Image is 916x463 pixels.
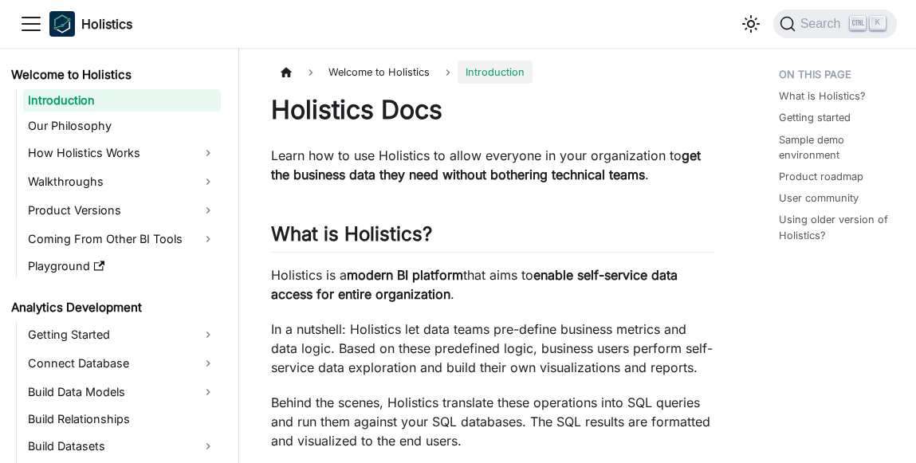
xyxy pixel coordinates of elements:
[458,61,533,84] span: Introduction
[271,393,715,450] p: Behind the scenes, Holistics translate these operations into SQL queries and run them against you...
[320,61,438,84] span: Welcome to Holistics
[347,267,463,283] strong: modern BI platform
[738,11,764,37] button: Switch between dark and light mode (currently light mode)
[271,94,715,126] h1: Holistics Docs
[796,17,851,31] span: Search
[779,190,859,206] a: User community
[870,16,886,30] kbd: K
[23,322,221,347] a: Getting Started
[23,169,221,194] a: Walkthroughs
[23,198,221,223] a: Product Versions
[6,296,221,319] a: Analytics Development
[271,61,715,84] nav: Breadcrumbs
[23,351,221,376] a: Connect Database
[23,379,221,405] a: Build Data Models
[271,61,301,84] a: Home page
[779,169,863,184] a: Product roadmap
[271,320,715,377] p: In a nutshell: Holistics let data teams pre-define business metrics and data logic. Based on thes...
[271,222,715,253] h2: What is Holistics?
[779,212,890,242] a: Using older version of Holistics?
[19,12,43,36] button: Toggle navigation bar
[779,88,866,104] a: What is Holistics?
[6,64,221,86] a: Welcome to Holistics
[779,110,851,125] a: Getting started
[23,255,221,277] a: Playground
[773,10,897,38] button: Search (Ctrl+K)
[271,146,715,184] p: Learn how to use Holistics to allow everyone in your organization to .
[779,132,890,163] a: Sample demo environment
[23,434,221,459] a: Build Datasets
[49,11,132,37] a: HolisticsHolistics
[23,140,221,166] a: How Holistics Works
[23,89,221,112] a: Introduction
[23,226,221,252] a: Coming From Other BI Tools
[49,11,75,37] img: Holistics
[81,14,132,33] b: Holistics
[23,115,221,137] a: Our Philosophy
[271,265,715,304] p: Holistics is a that aims to .
[23,408,221,430] a: Build Relationships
